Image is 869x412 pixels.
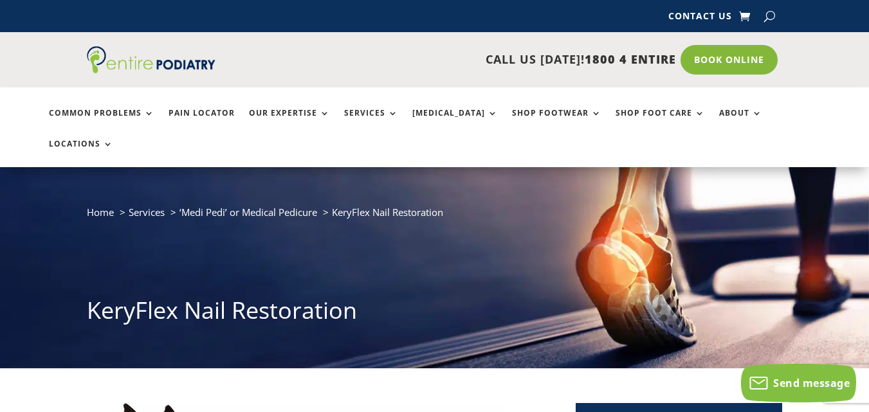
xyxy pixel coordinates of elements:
span: 1800 4 ENTIRE [585,51,676,67]
a: ‘Medi Pedi’ or Medical Pedicure [179,206,317,219]
a: Common Problems [49,109,154,136]
p: CALL US [DATE]! [245,51,676,68]
a: Shop Footwear [512,109,601,136]
span: KeryFlex Nail Restoration [332,206,443,219]
a: Book Online [681,45,778,75]
span: Send message [773,376,850,390]
a: Services [344,109,398,136]
a: Entire Podiatry [87,63,215,76]
a: About [719,109,762,136]
a: Our Expertise [249,109,330,136]
button: Send message [741,364,856,402]
img: logo (1) [87,46,215,73]
h1: KeryFlex Nail Restoration [87,294,782,333]
a: Contact Us [668,12,732,26]
a: [MEDICAL_DATA] [412,109,498,136]
a: Home [87,206,114,219]
a: Pain Locator [169,109,235,136]
a: Locations [49,139,113,167]
a: Services [129,206,165,219]
a: Shop Foot Care [616,109,705,136]
nav: breadcrumb [87,204,782,230]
